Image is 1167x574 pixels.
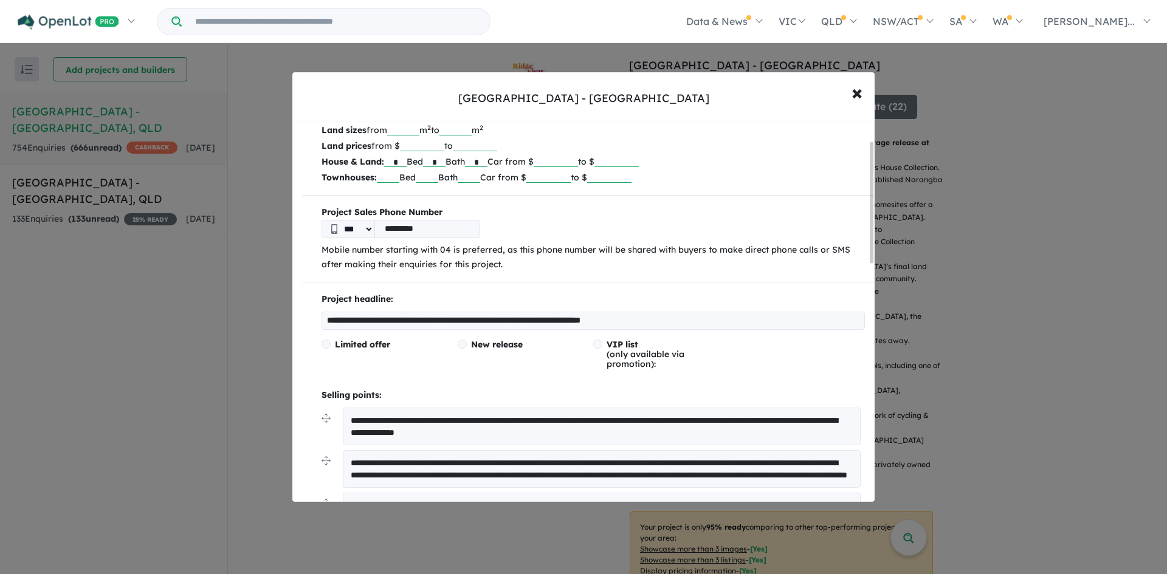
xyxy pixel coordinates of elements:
p: Mobile number starting with 04 is preferred, as this phone number will be shared with buyers to m... [322,243,865,272]
span: [PERSON_NAME]... [1044,15,1135,27]
b: Project Sales Phone Number [322,205,865,220]
span: Limited offer [335,339,390,350]
b: Land sizes [322,125,367,135]
span: × [852,79,862,105]
p: Project headline: [322,292,865,307]
sup: 2 [427,123,431,132]
img: drag.svg [322,456,331,465]
span: New release [471,339,523,350]
b: Land prices [322,140,371,151]
sup: 2 [480,123,483,132]
p: Bed Bath Car from $ to $ [322,154,865,169]
img: drag.svg [322,414,331,423]
b: House & Land: [322,156,384,167]
input: Try estate name, suburb, builder or developer [184,9,487,35]
b: Townhouses: [322,172,377,183]
img: Openlot PRO Logo White [18,15,119,30]
p: Bed Bath Car from $ to $ [322,169,865,185]
span: VIP list [607,339,638,350]
p: Selling points: [322,388,865,403]
img: Phone icon [331,224,337,234]
p: from m to m [322,122,865,138]
p: from $ to [322,138,865,154]
div: [GEOGRAPHIC_DATA] - [GEOGRAPHIC_DATA] [458,91,709,106]
img: drag.svg [322,499,331,508]
span: (only available via promotion): [607,339,684,369]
